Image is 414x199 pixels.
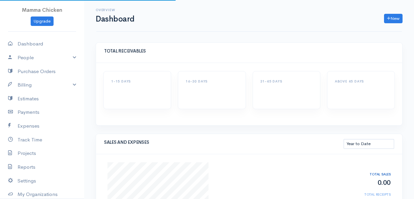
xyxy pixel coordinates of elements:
h1: Dashboard [96,15,134,23]
h5: SALES AND EXPENSES [104,140,344,145]
a: Upgrade [31,16,54,26]
h6: 16-30 DAYS [186,79,238,83]
h6: ABOVE 45 DAYS [335,79,387,83]
h6: TOTAL RECEIPTS [349,193,391,196]
span: Mamma Chicken [22,7,62,13]
h6: 31-45 DAYS [260,79,313,83]
h2: 0.00 [349,179,391,187]
h6: 1-15 DAYS [111,79,163,83]
a: New [384,14,403,24]
h6: TOTAL SALES [349,172,391,176]
h5: TOTAL RECEIVABLES [104,49,394,54]
h6: Overview [96,8,134,12]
